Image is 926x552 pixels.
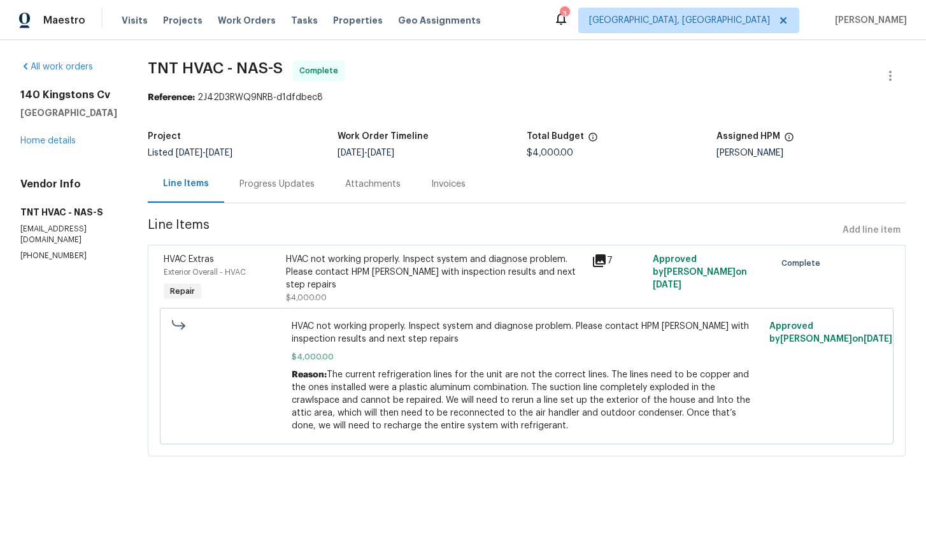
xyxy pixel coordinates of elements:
[20,224,117,245] p: [EMAIL_ADDRESS][DOMAIN_NAME]
[830,14,907,27] span: [PERSON_NAME]
[292,351,762,363] span: $4,000.00
[716,132,780,141] h5: Assigned HPM
[165,285,200,298] span: Repair
[20,136,76,145] a: Home details
[291,16,318,25] span: Tasks
[148,149,232,157] span: Listed
[20,62,93,71] a: All work orders
[148,93,195,102] b: Reference:
[20,206,117,219] h5: TNT HVAC - NAS-S
[653,280,681,289] span: [DATE]
[206,149,232,157] span: [DATE]
[20,251,117,261] p: [PHONE_NUMBER]
[163,177,209,190] div: Line Items
[431,178,466,191] div: Invoices
[588,132,598,149] span: The total cost of line items that have been proposed by Opendoor. This sum includes line items th...
[527,132,584,141] h5: Total Budget
[163,14,203,27] span: Projects
[176,149,232,157] span: -
[148,219,837,242] span: Line Items
[148,91,906,104] div: 2J42D3RWQ9NRB-d1dfdbec8
[769,322,892,344] span: Approved by [PERSON_NAME] on
[299,64,343,77] span: Complete
[338,149,364,157] span: [DATE]
[164,268,246,276] span: Exterior Overall - HVAC
[286,253,584,291] div: HVAC not working properly. Inspect system and diagnose problem. Please contact HPM [PERSON_NAME] ...
[239,178,315,191] div: Progress Updates
[338,149,394,157] span: -
[218,14,276,27] span: Work Orders
[338,132,429,141] h5: Work Order Timeline
[367,149,394,157] span: [DATE]
[43,14,85,27] span: Maestro
[176,149,203,157] span: [DATE]
[148,61,283,76] span: TNT HVAC - NAS-S
[864,335,892,344] span: [DATE]
[653,255,747,289] span: Approved by [PERSON_NAME] on
[333,14,383,27] span: Properties
[292,320,762,345] span: HVAC not working properly. Inspect system and diagnose problem. Please contact HPM [PERSON_NAME] ...
[592,253,645,268] div: 7
[148,132,181,141] h5: Project
[784,132,794,149] span: The hpm assigned to this work order.
[20,106,117,119] h5: [GEOGRAPHIC_DATA]
[527,149,573,157] span: $4,000.00
[560,8,569,20] div: 3
[716,149,906,157] div: [PERSON_NAME]
[286,294,327,301] span: $4,000.00
[20,178,117,191] h4: Vendor Info
[292,370,327,379] span: Reason:
[292,370,750,430] span: The current refrigeration lines for the unit are not the correct lines. The lines need to be copp...
[20,89,117,101] h2: 140 Kingstons Cv
[164,255,214,264] span: HVAC Extras
[398,14,481,27] span: Geo Assignments
[589,14,770,27] span: [GEOGRAPHIC_DATA], [GEOGRAPHIC_DATA]
[122,14,148,27] span: Visits
[781,257,825,270] span: Complete
[345,178,401,191] div: Attachments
